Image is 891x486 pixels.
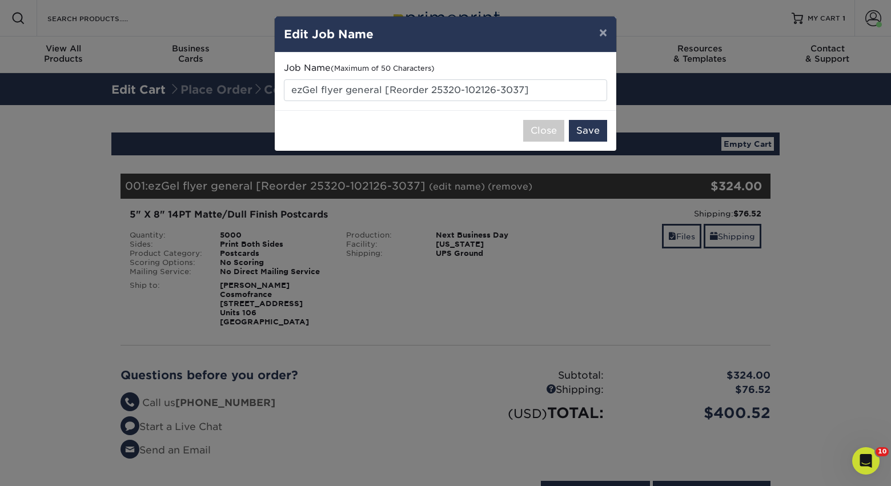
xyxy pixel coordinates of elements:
button: Save [569,120,607,142]
small: (Maximum of 50 Characters) [331,64,435,73]
input: Descriptive Name [284,79,607,101]
h4: Edit Job Name [284,26,607,43]
span: 10 [876,447,889,456]
button: Close [523,120,564,142]
button: × [590,17,616,49]
label: Job Name [284,62,435,75]
iframe: Intercom live chat [852,447,880,475]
